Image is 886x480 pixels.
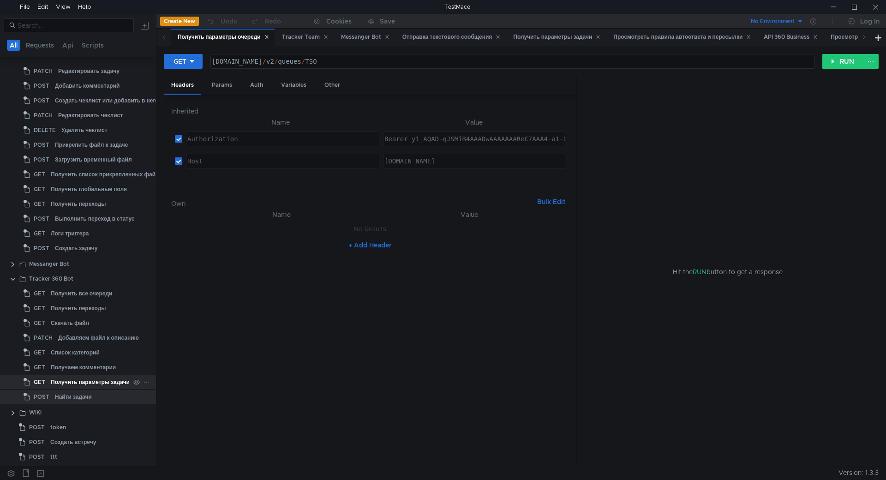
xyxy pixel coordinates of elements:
div: Other [317,77,347,94]
span: GET [34,375,45,389]
div: GET [174,56,186,66]
div: No Environment [751,17,795,26]
div: Прикрепить файл к задаче [55,138,128,152]
span: DELETE [34,123,56,137]
span: PATCH [34,331,53,345]
button: + Add Header [345,240,395,251]
div: Удалить чеклист [61,123,108,137]
div: Redo [265,16,281,27]
button: No Environment [740,14,804,29]
div: Получить параметры очереди [178,32,269,42]
div: Получить все очереди [51,287,113,300]
span: POST [34,138,49,152]
span: GET [34,316,45,330]
span: Version: 1.3.3 [838,466,879,480]
button: GET [164,54,203,69]
span: GET [34,182,45,196]
button: RUN [822,54,863,69]
div: Загрузить временный файл [55,153,132,167]
div: Получить список прикрепленных файлов [51,168,166,181]
div: Скачать файл [51,316,89,330]
div: Получить переходы [51,301,106,315]
div: Редактировать чеклист [58,108,123,122]
span: POST [34,153,49,167]
div: Tracker 360 Bot [29,272,73,286]
div: token [50,420,66,434]
div: Auth [243,77,270,94]
div: Добавляем файл к описанию [58,331,139,345]
div: Получить глобальные поля [51,182,127,196]
h6: Own [171,198,533,209]
h6: Inherited [171,106,569,117]
div: Отправка текстового сообщения [402,32,501,42]
span: GET [34,346,45,360]
div: Получаем комментарии [51,360,116,374]
span: POST [34,390,49,404]
div: Получить переходы [51,197,106,211]
div: Messanger Bot [341,32,389,42]
div: Messanger Bot [29,257,69,271]
div: Просмотреть правила автоответа и пересылки [613,32,751,42]
button: Api [60,40,76,51]
span: POST [34,94,49,108]
button: Undo [199,14,244,28]
div: Log In [860,16,880,27]
div: Список категорий [51,346,100,360]
button: Bulk Edit [533,196,569,207]
button: All [7,40,20,51]
span: GET [34,197,45,211]
nz-embed-empty: No Results [353,225,386,233]
span: POST [29,435,45,449]
div: Params [204,77,239,94]
input: Search... [18,20,128,30]
span: Hit the button to get a response [673,267,783,277]
div: WIKI [29,406,42,420]
div: Редактировать задачу [58,64,120,78]
div: Получить параметры задачи [513,32,600,42]
div: Найти задачи [55,390,92,404]
span: GET [34,360,45,374]
th: Value [379,117,569,128]
div: Создать задачу [55,241,97,255]
span: GET [34,287,45,300]
span: POST [34,241,49,255]
div: Выполнить переход в статус [55,212,134,226]
div: Variables [274,77,314,94]
th: Value [377,209,562,220]
div: Логи триггера [51,227,89,240]
span: GET [34,168,45,181]
th: Name [182,117,379,128]
div: Создать чеклист или добавить в него пункты [55,94,180,108]
button: Requests [23,40,57,51]
th: Name [186,209,377,220]
span: GET [34,227,45,240]
span: POST [29,420,45,434]
span: PATCH [34,64,53,78]
span: RUN [693,268,706,276]
div: Undo [221,16,238,27]
div: Save [380,18,395,24]
div: Получить параметры задачи [51,375,130,389]
span: GET [34,301,45,315]
div: Headers [164,77,201,95]
span: POST [34,79,49,93]
span: POST [34,212,49,226]
button: Redo [244,14,287,28]
div: Cookies [326,16,352,27]
div: Tracker Team [282,32,328,42]
span: PATCH [34,108,53,122]
div: Добавить комментарий [55,79,120,93]
span: POST [29,450,45,464]
button: Create New [160,17,199,26]
div: API 360 Business [764,32,818,42]
div: ttt [50,450,57,464]
button: Scripts [79,40,107,51]
div: Создать встречу [50,435,96,449]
